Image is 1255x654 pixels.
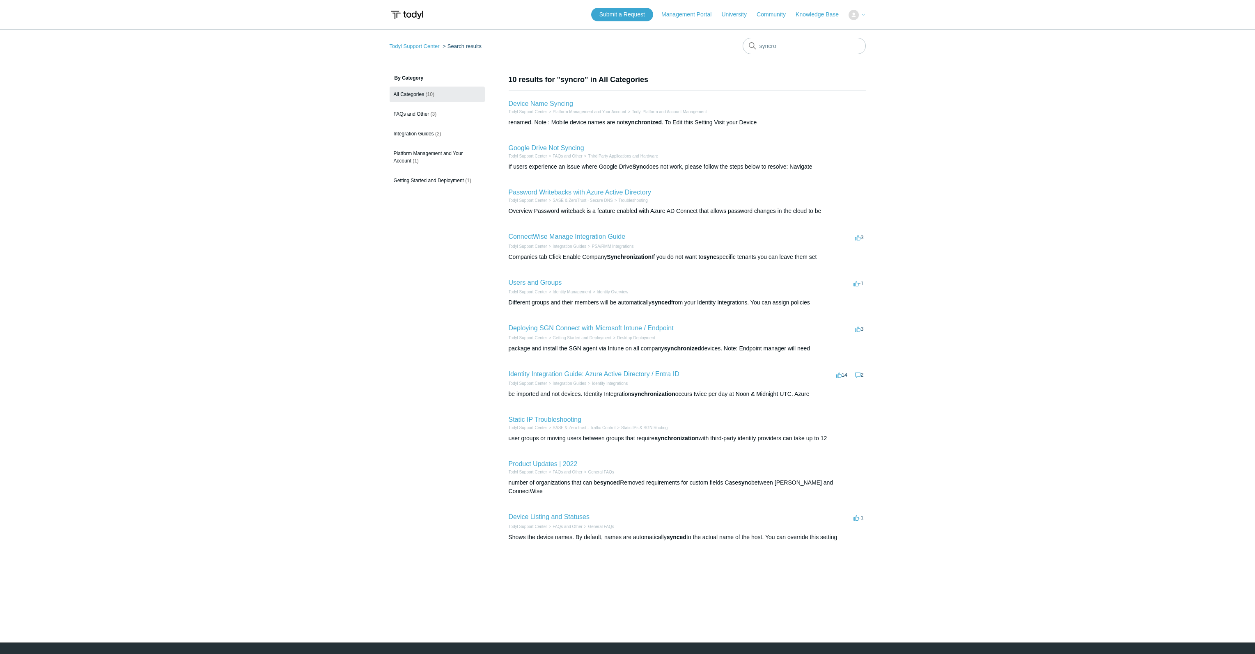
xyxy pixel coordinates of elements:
a: SASE & ZeroTrust - Secure DNS [553,198,613,203]
li: Troubleshooting [613,197,648,204]
span: (1) [413,158,419,164]
h1: 10 results for "syncro" in All Categories [509,74,866,85]
em: synchronization [654,435,698,441]
li: Identity Overview [591,289,629,295]
div: Different groups and their members will be automatically from your Identity Integrations. You can... [509,298,866,307]
a: FAQs and Other (3) [390,106,485,122]
li: Todyl Platform and Account Management [626,109,707,115]
a: University [721,10,755,19]
a: PSA/RMM Integrations [592,244,634,249]
li: Integration Guides [547,380,586,386]
a: Identity Integrations [592,381,628,386]
a: Getting Started and Deployment (1) [390,173,485,188]
div: Shows the device names. By default, names are automatically to the actual name of the host. You c... [509,533,866,542]
li: FAQs and Other [547,469,582,475]
div: user groups or moving users between groups that require with third-party identity providers can t... [509,434,866,443]
a: Todyl Support Center [509,425,547,430]
li: SASE & ZeroTrust - Traffic Control [547,425,615,431]
span: (2) [435,131,441,137]
li: Todyl Support Center [390,43,441,49]
div: number of organizations that can be Removed requirements for custom fields Case between [PERSON_N... [509,478,866,496]
a: Desktop Deployment [617,336,655,340]
em: sync [738,479,751,486]
a: Todyl Support Center [509,290,547,294]
li: Search results [441,43,482,49]
a: Users and Groups [509,279,562,286]
span: FAQs and Other [394,111,429,117]
span: 3 [855,234,863,240]
a: Identity Integration Guide: Azure Active Directory / Entra ID [509,370,679,377]
a: Todyl Support Center [509,524,547,529]
a: Integration Guides (2) [390,126,485,142]
input: Search [743,38,866,54]
li: Platform Management and Your Account [547,109,626,115]
li: Identity Integrations [586,380,628,386]
a: Identity Management [553,290,591,294]
a: Community [757,10,794,19]
a: Todyl Support Center [509,154,547,158]
a: FAQs and Other [553,524,582,529]
li: Todyl Support Center [509,197,547,204]
div: Overview Password writeback is a feature enabled with Azure AD Connect that allows password chang... [509,207,866,215]
span: Integration Guides [394,131,434,137]
li: Todyl Support Center [509,524,547,530]
em: sync [703,254,716,260]
a: Todyl Support Center [390,43,440,49]
li: Todyl Support Center [509,153,547,159]
li: Todyl Support Center [509,380,547,386]
span: All Categories [394,91,424,97]
em: synced [652,299,671,306]
div: Companies tab Click Enable Company If you do not want to specific tenants you can leave them set [509,253,866,261]
span: (10) [426,91,434,97]
span: 2 [855,372,863,378]
a: Getting Started and Deployment [553,336,611,340]
a: Static IP Troubleshooting [509,416,582,423]
a: Integration Guides [553,381,586,386]
img: Todyl Support Center Help Center home page [390,7,424,23]
li: Todyl Support Center [509,425,547,431]
span: Platform Management and Your Account [394,151,463,164]
li: General FAQs [583,469,614,475]
a: Password Writebacks with Azure Active Directory [509,189,651,196]
a: Product Updates | 2022 [509,460,578,467]
a: All Categories (10) [390,87,485,102]
em: synchronization [631,391,675,397]
em: synchronized [625,119,662,126]
a: ConnectWise Manage Integration Guide [509,233,626,240]
a: General FAQs [588,470,614,474]
li: Static IPs & SGN Routing [615,425,668,431]
a: Identity Overview [597,290,629,294]
span: 3 [855,326,863,332]
div: If users experience an issue where Google Drive does not work, please follow the steps below to r... [509,162,866,171]
a: Submit a Request [591,8,653,21]
span: -1 [853,280,864,286]
a: Troubleshooting [618,198,647,203]
li: Todyl Support Center [509,335,547,341]
span: (1) [465,178,471,183]
a: Todyl Platform and Account Management [632,110,707,114]
li: Todyl Support Center [509,469,547,475]
a: Platform Management and Your Account [553,110,626,114]
li: Todyl Support Center [509,243,547,249]
a: FAQs and Other [553,154,582,158]
em: synchronized [664,345,701,352]
span: -1 [853,515,864,521]
a: Todyl Support Center [509,381,547,386]
a: Management Portal [661,10,720,19]
span: Getting Started and Deployment [394,178,464,183]
span: (3) [431,111,437,117]
a: Static IPs & SGN Routing [621,425,668,430]
li: Integration Guides [547,243,586,249]
a: Integration Guides [553,244,586,249]
em: Synchronization [607,254,652,260]
a: Device Listing and Statuses [509,513,590,520]
li: Desktop Deployment [611,335,655,341]
li: Todyl Support Center [509,109,547,115]
li: Getting Started and Deployment [547,335,611,341]
li: PSA/RMM Integrations [586,243,634,249]
em: synced [667,534,686,540]
h3: By Category [390,74,485,82]
a: Platform Management and Your Account (1) [390,146,485,169]
div: renamed. Note : Mobile device names are not . To Edit this Setting Visit your Device [509,118,866,127]
span: 14 [836,372,847,378]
